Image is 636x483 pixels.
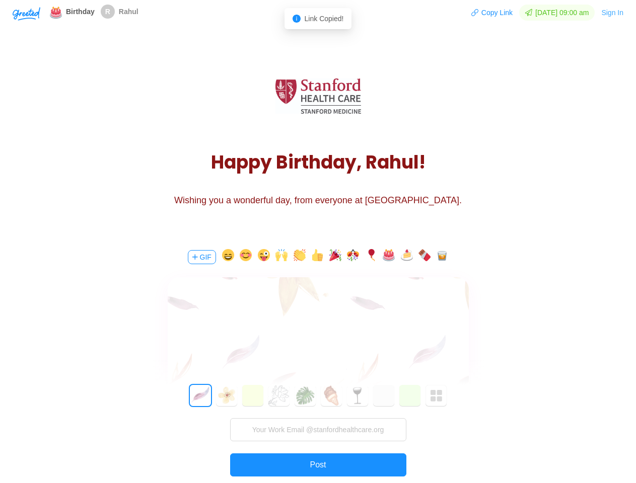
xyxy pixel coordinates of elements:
img: Greeted [275,78,361,114]
span: info-circle [293,15,301,23]
button: 1 [216,385,237,406]
input: Your Work Email @stanfordhealthcare.org [230,418,406,441]
button: emoji [311,249,323,265]
button: emoji [436,249,448,265]
button: emoji [240,249,252,265]
span: emoji [50,5,62,18]
button: 3 [268,385,290,406]
button: 2 [242,385,263,406]
button: emoji [418,249,431,265]
button: emoji [275,249,288,265]
span: Rahul [119,8,138,16]
button: emoji [222,249,234,265]
button: 4 [295,385,316,406]
button: emoji [401,249,413,265]
img: Greeted [13,7,40,21]
div: Wishing you a wonderful day, from everyone at [GEOGRAPHIC_DATA]. [167,194,469,206]
span: Link Copied! [305,15,344,23]
button: emoji [383,249,395,265]
img: 🎂 [50,7,62,19]
button: emoji [365,249,377,265]
button: GIF [188,250,216,264]
button: emoji [329,249,341,265]
button: 7 [373,385,394,406]
button: Sign In [601,5,624,21]
button: 0 [190,385,211,406]
button: emoji [294,249,306,265]
img: Greeted [431,390,443,402]
button: Post [230,453,406,476]
span: Birthday [66,8,95,16]
button: 5 [321,385,342,406]
span: [DATE] 09:00 am [519,5,595,21]
button: 8 [399,385,420,406]
button: emoji [258,249,270,265]
button: emoji [347,249,359,265]
button: 6 [347,385,368,406]
span: R [105,5,110,19]
button: Copy Link [471,5,513,21]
